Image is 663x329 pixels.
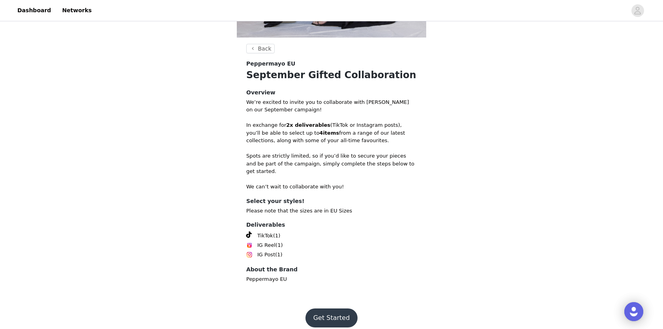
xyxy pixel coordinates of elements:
img: Instagram Icon [246,252,253,258]
div: Open Intercom Messenger [624,302,643,321]
p: We’re excited to invite you to collaborate with [PERSON_NAME] on our September campaign! [246,98,417,114]
p: Please note that the sizes are in EU Sizes [246,207,417,215]
p: In exchange for (TikTok or Instagram posts), you’ll be able to select up to from a range of our l... [246,121,417,145]
h4: Deliverables [246,221,417,229]
span: (1) [273,232,280,240]
h4: About the Brand [246,265,417,274]
span: (1) [275,241,283,249]
span: IG Post [257,251,275,259]
p: We can’t wait to collaborate with you! [246,183,417,191]
strong: 4 [319,130,323,136]
span: (1) [275,251,282,259]
button: Get Started [305,308,358,327]
span: IG Reel [257,241,275,249]
span: Peppermayo EU [246,60,295,68]
p: Peppermayo EU [246,275,417,283]
h1: September Gifted Collaboration [246,68,417,82]
span: TikTok [257,232,273,240]
a: Networks [57,2,96,19]
strong: items [323,130,339,136]
p: Spots are strictly limited, so if you’d like to secure your pieces and be part of the campaign, s... [246,152,417,175]
strong: 2x deliverables [286,122,330,128]
h4: Select your styles! [246,197,417,205]
h4: Overview [246,88,417,97]
div: avatar [634,4,641,17]
img: Instagram Reels Icon [246,242,253,248]
a: Dashboard [13,2,56,19]
button: Back [246,44,275,53]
